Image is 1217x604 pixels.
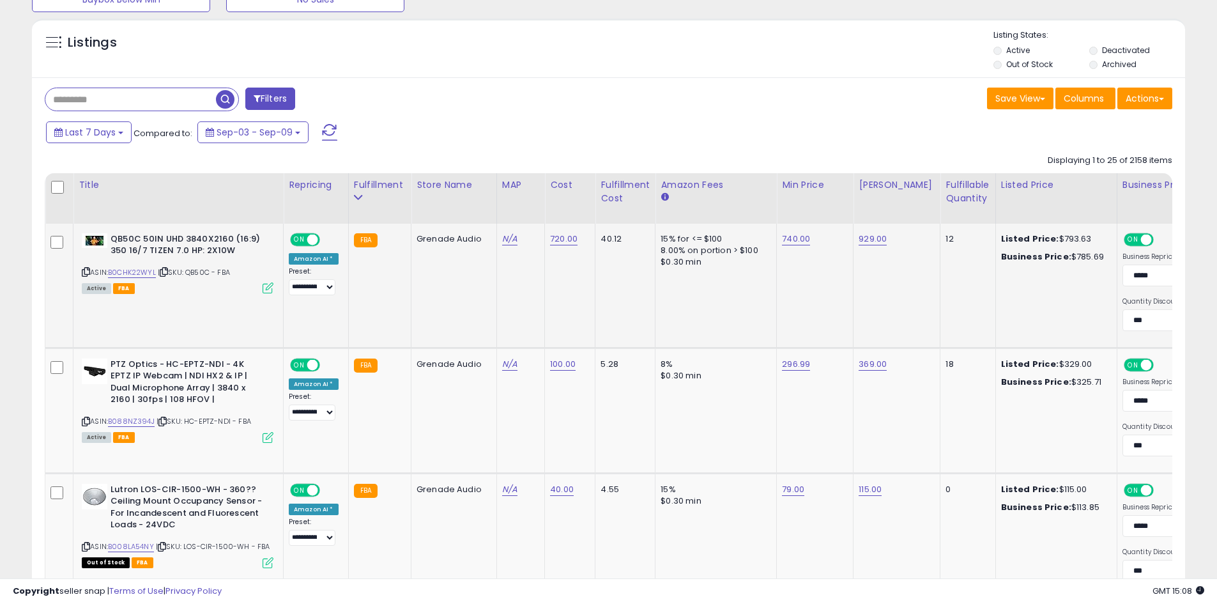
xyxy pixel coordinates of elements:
span: OFF [1151,359,1172,370]
div: Fulfillment [354,178,406,192]
div: Amazon AI * [289,378,339,390]
div: Cost [550,178,590,192]
b: Business Price: [1001,251,1071,263]
div: Fulfillment Cost [601,178,650,205]
span: 2025-09-17 15:08 GMT [1152,585,1204,597]
div: $793.63 [1001,233,1107,245]
span: | SKU: QB50C - FBA [158,267,230,277]
span: Compared to: [134,127,192,139]
a: 79.00 [782,483,804,496]
div: Amazon Fees [661,178,771,192]
div: Amazon AI * [289,504,339,515]
a: 296.99 [782,358,810,371]
label: Business Repricing Strategy: [1122,378,1215,387]
div: 15% [661,484,767,495]
span: ON [1125,359,1141,370]
label: Quantity Discount Strategy: [1122,422,1215,431]
a: Privacy Policy [165,585,222,597]
a: Terms of Use [109,585,164,597]
div: $0.30 min [661,495,767,507]
img: 31tUGrZTG6L._SL40_.jpg [82,359,107,384]
a: N/A [502,233,517,245]
small: FBA [354,359,378,373]
button: Actions [1117,88,1172,109]
span: | SKU: HC-EPTZ-NDI - FBA [157,416,251,426]
img: 41xNCwmDcQL._SL40_.jpg [82,233,107,248]
span: Last 7 Days [65,126,116,139]
label: Quantity Discount Strategy: [1122,548,1215,557]
div: $785.69 [1001,251,1107,263]
div: ASIN: [82,359,273,442]
b: Listed Price: [1001,233,1059,245]
span: OFF [1151,234,1172,245]
div: 15% for <= $100 [661,233,767,245]
span: ON [291,359,307,370]
button: Filters [245,88,295,110]
div: $0.30 min [661,370,767,382]
label: Deactivated [1102,45,1150,56]
div: Grenade Audio [417,359,487,370]
span: ON [1125,484,1141,495]
div: $329.00 [1001,359,1107,370]
div: MAP [502,178,539,192]
button: Save View [987,88,1053,109]
button: Sep-03 - Sep-09 [197,121,309,143]
span: FBA [113,283,135,294]
a: B008LA54NY [108,541,154,552]
span: All listings that are currently out of stock and unavailable for purchase on Amazon [82,557,130,568]
a: 100.00 [550,358,576,371]
span: ON [291,484,307,495]
a: N/A [502,358,517,371]
b: Listed Price: [1001,358,1059,370]
div: Grenade Audio [417,484,487,495]
div: Amazon AI * [289,253,339,265]
b: Listed Price: [1001,483,1059,495]
span: ON [291,234,307,245]
b: Lutron LOS-CIR-1500-WH - 360?? Ceiling Mount Occupancy Sensor - For Incandescent and Fluorescent ... [111,484,266,534]
small: Amazon Fees. [661,192,668,203]
a: 369.00 [859,358,887,371]
div: 8% [661,359,767,370]
div: Fulfillable Quantity [945,178,990,205]
div: Repricing [289,178,343,192]
span: All listings currently available for purchase on Amazon [82,283,111,294]
span: OFF [318,484,339,495]
a: 115.00 [859,483,882,496]
span: Columns [1064,92,1104,105]
b: Business Price: [1001,501,1071,513]
b: QB50C 50IN UHD 3840X2160 (16:9) 350 16/7 TIZEN 7.0 HP: 2X10W [111,233,266,260]
div: Displaying 1 to 25 of 2158 items [1048,155,1172,167]
div: Listed Price [1001,178,1112,192]
div: Preset: [289,518,339,546]
div: Store Name [417,178,491,192]
a: 740.00 [782,233,810,245]
span: ON [1125,234,1141,245]
p: Listing States: [993,29,1185,42]
span: All listings currently available for purchase on Amazon [82,432,111,443]
div: $115.00 [1001,484,1107,495]
label: Business Repricing Strategy: [1122,252,1215,261]
a: B088NZ394J [108,416,155,427]
span: OFF [1151,484,1172,495]
div: ASIN: [82,233,273,293]
div: 0 [945,484,985,495]
div: Min Price [782,178,848,192]
span: OFF [318,234,339,245]
div: seller snap | | [13,585,222,598]
span: | SKU: LOS-CIR-1500-WH - FBA [156,541,270,552]
div: [PERSON_NAME] [859,178,935,192]
button: Columns [1055,88,1115,109]
span: FBA [132,557,153,568]
label: Business Repricing Strategy: [1122,503,1215,512]
div: $0.30 min [661,256,767,268]
label: Active [1006,45,1030,56]
a: 929.00 [859,233,887,245]
div: 4.55 [601,484,645,495]
label: Quantity Discount Strategy: [1122,297,1215,306]
div: $325.71 [1001,376,1107,388]
div: Grenade Audio [417,233,487,245]
span: Sep-03 - Sep-09 [217,126,293,139]
div: Title [79,178,278,192]
label: Out of Stock [1006,59,1053,70]
h5: Listings [68,34,117,52]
